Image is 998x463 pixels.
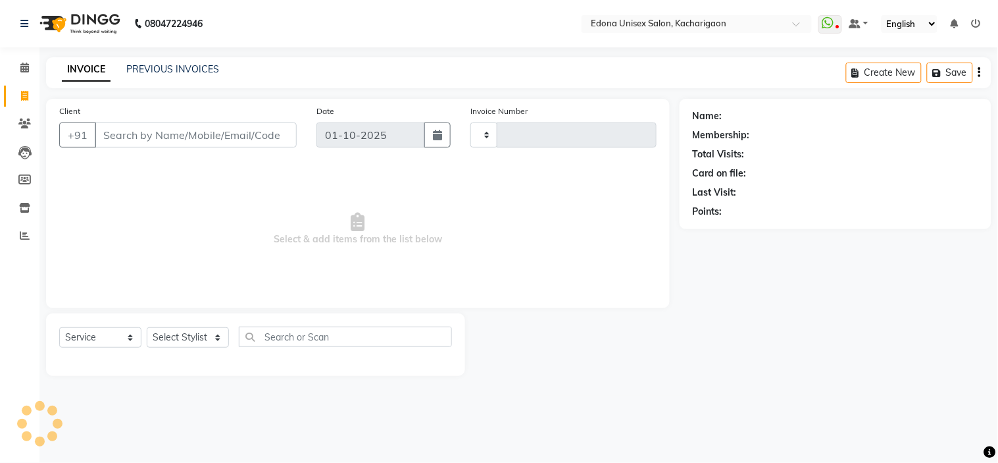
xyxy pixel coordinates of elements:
[316,105,334,117] label: Date
[927,63,973,83] button: Save
[239,327,452,347] input: Search or Scan
[59,123,96,148] button: +91
[693,205,722,219] div: Points:
[126,63,219,75] a: PREVIOUS INVOICES
[59,163,657,295] span: Select & add items from the list below
[95,123,297,148] input: Search by Name/Mobile/Email/Code
[693,186,737,200] div: Last Visit:
[693,167,747,180] div: Card on file:
[34,5,124,42] img: logo
[145,5,203,42] b: 08047224946
[693,128,750,142] div: Membership:
[693,148,745,161] div: Total Visits:
[62,58,111,82] a: INVOICE
[59,105,80,117] label: Client
[846,63,922,83] button: Create New
[470,105,528,117] label: Invoice Number
[693,109,722,123] div: Name:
